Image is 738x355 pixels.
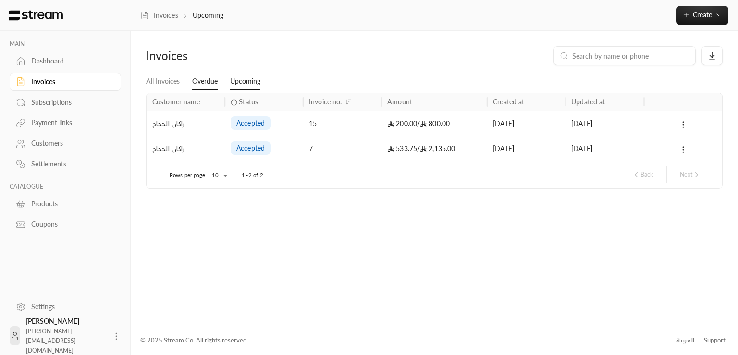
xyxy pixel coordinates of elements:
[236,143,265,153] span: accepted
[146,48,283,63] div: Invoices
[10,155,121,174] a: Settlements
[493,136,560,161] div: [DATE]
[31,77,109,87] div: Invoices
[676,6,728,25] button: Create
[343,96,354,108] button: Sort
[693,11,712,19] span: Create
[387,111,481,136] div: 800.00
[207,169,230,181] div: 10
[140,11,178,20] a: Invoices
[31,118,109,127] div: Payment links
[140,336,248,345] div: © 2025 Stream Co. All rights reserved.
[26,317,106,355] div: [PERSON_NAME]
[146,73,180,90] a: All Invoices
[571,111,638,136] div: [DATE]
[387,119,420,127] span: 200.00 /
[571,136,638,161] div: [DATE]
[170,171,207,179] p: Rows per page:
[31,219,109,229] div: Coupons
[239,97,258,107] span: Status
[31,302,109,312] div: Settings
[387,144,420,152] span: 533.75 /
[10,114,121,132] a: Payment links
[8,10,64,21] img: Logo
[236,118,265,128] span: accepted
[230,73,260,90] a: Upcoming
[10,52,121,71] a: Dashboard
[242,171,263,179] p: 1–2 of 2
[152,98,200,106] div: Customer name
[10,215,121,234] a: Coupons
[140,11,223,20] nav: breadcrumb
[152,111,219,136] div: راكان الحجاج
[571,98,605,106] div: Updated at
[572,51,689,61] input: Search by name or phone
[192,73,218,90] a: Overdue
[10,93,121,112] a: Subscriptions
[309,136,376,161] div: 7
[493,111,560,136] div: [DATE]
[31,199,109,209] div: Products
[26,328,76,354] span: [PERSON_NAME][EMAIL_ADDRESS][DOMAIN_NAME]
[152,136,219,161] div: راكان الحجاج
[31,98,109,107] div: Subscriptions
[10,73,121,91] a: Invoices
[387,136,481,161] div: 2,135.00
[31,159,109,169] div: Settlements
[193,11,223,20] p: Upcoming
[31,56,109,66] div: Dashboard
[10,134,121,153] a: Customers
[676,336,694,345] div: العربية
[10,297,121,316] a: Settings
[10,40,121,48] p: MAIN
[309,98,342,106] div: Invoice no.
[10,183,121,190] p: CATALOGUE
[701,332,728,349] a: Support
[493,98,524,106] div: Created at
[10,194,121,213] a: Products
[309,111,376,136] div: 15
[31,139,109,148] div: Customers
[387,98,412,106] div: Amount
